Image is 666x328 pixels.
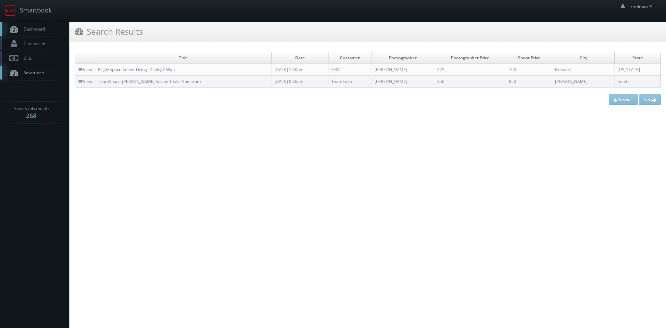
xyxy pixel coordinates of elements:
[98,78,201,84] a: TeamSnap - [PERSON_NAME] Soccer Club - Spectrum
[434,52,506,64] td: Photographer Price
[20,55,32,61] span: Bids
[75,25,143,37] h3: Search Results
[372,64,434,76] td: [PERSON_NAME]
[272,76,328,87] td: [DATE] 8:30am
[328,64,372,76] td: GBV
[434,76,506,87] td: 350
[552,64,615,76] td: Brevard
[20,26,45,32] span: Dashboard
[552,76,615,87] td: [PERSON_NAME]
[20,41,47,47] span: Contacts
[328,52,372,64] td: Customer
[14,105,49,112] span: Events this month
[615,52,660,64] td: State
[95,52,272,64] td: Title
[78,67,92,73] a: View
[272,64,328,76] td: [DATE] 1:30pm
[98,67,176,73] a: BrightSpace Senior Living - College Walk
[26,111,36,120] strong: 268
[631,3,654,9] span: rredmon
[5,5,16,16] img: smartbook-logo.png
[372,76,434,87] td: [PERSON_NAME]
[434,64,506,76] td: 275
[506,52,552,64] td: Shoot Price
[78,78,92,84] a: View
[372,52,434,64] td: Photographer
[552,52,615,64] td: City
[328,76,372,87] td: TeamSnap
[615,76,660,87] td: South
[272,52,328,64] td: Date
[615,64,660,76] td: [US_STATE]
[506,76,552,87] td: 850
[506,64,552,76] td: 700
[20,70,44,76] span: Smartmap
